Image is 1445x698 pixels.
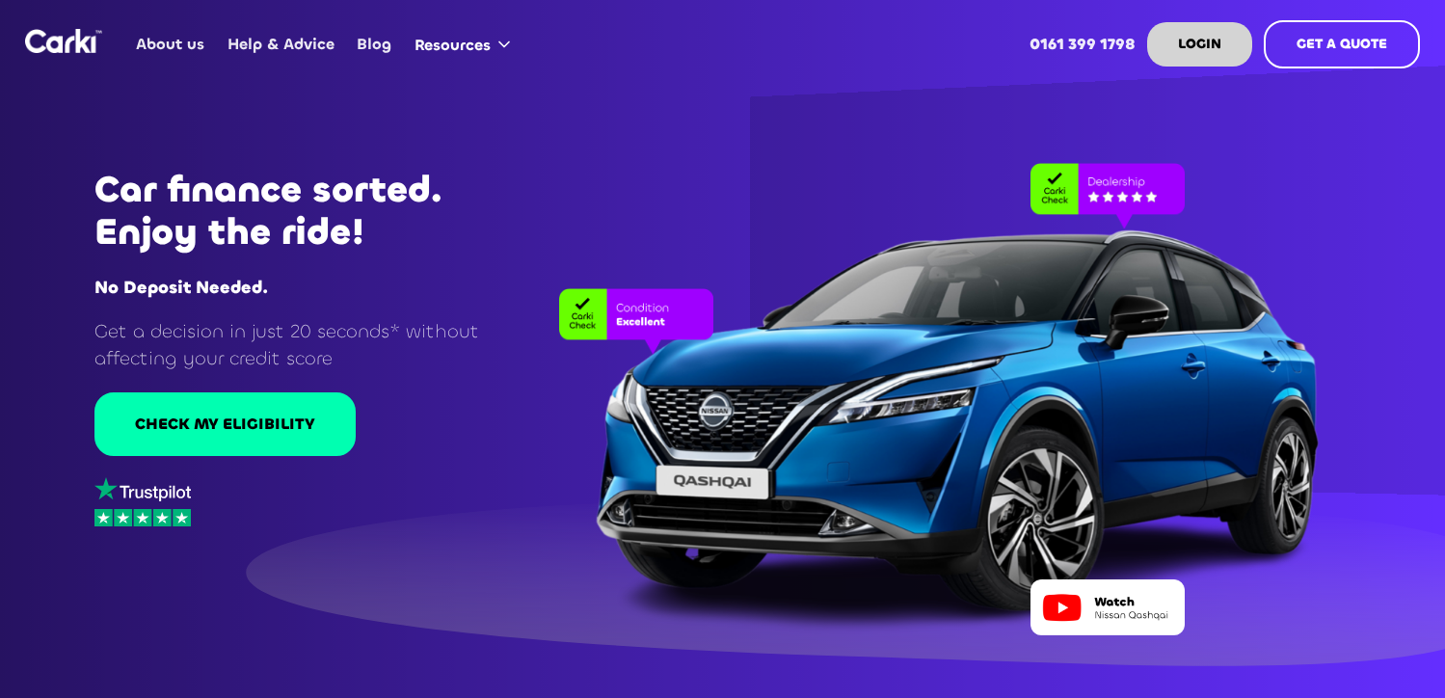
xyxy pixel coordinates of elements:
[1264,20,1420,68] a: GET A QUOTE
[25,29,102,53] img: Logo
[94,276,268,299] strong: No Deposit Needed.
[1178,35,1221,53] strong: LOGIN
[1019,7,1147,82] a: 0161 399 1798
[216,7,345,82] a: Help & Advice
[346,7,403,82] a: Blog
[125,7,216,82] a: About us
[135,414,315,435] div: CHECK MY ELIGIBILITY
[415,35,491,56] div: Resources
[94,477,191,501] img: trustpilot
[25,29,102,53] a: home
[1297,35,1387,53] strong: GET A QUOTE
[403,8,529,81] div: Resources
[94,509,191,527] img: stars
[1147,22,1252,67] a: LOGIN
[94,169,526,254] h1: Car finance sorted. Enjoy the ride!
[94,392,356,456] a: CHECK MY ELIGIBILITY
[1030,34,1136,54] strong: 0161 399 1798
[94,318,526,371] p: Get a decision in just 20 seconds* without affecting your credit score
